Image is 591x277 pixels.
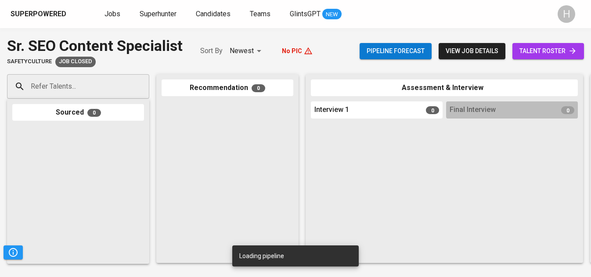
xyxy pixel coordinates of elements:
[290,9,342,20] a: GlintsGPT NEW
[55,57,96,67] div: Client fulfilled job using internal hiring
[7,35,183,57] div: Sr. SEO Content Specialist
[439,43,505,59] button: view job details
[512,43,584,59] a: talent roster
[162,79,293,97] div: Recommendation
[7,58,52,66] span: SafetyCulture
[55,58,96,66] span: Job Closed
[250,10,270,18] span: Teams
[12,104,144,121] div: Sourced
[68,7,80,21] img: app logo
[140,9,178,20] a: Superhunter
[311,79,578,97] div: Assessment & Interview
[314,105,349,115] span: Interview 1
[11,9,66,19] div: Superpowered
[367,46,425,57] span: Pipeline forecast
[360,43,432,59] button: Pipeline forecast
[196,10,231,18] span: Candidates
[144,86,146,87] button: Open
[87,109,101,117] span: 0
[561,106,574,114] span: 0
[105,10,120,18] span: Jobs
[4,245,23,259] button: Pipeline Triggers
[200,46,223,56] p: Sort By
[290,10,321,18] span: GlintsGPT
[239,248,284,264] div: Loading pipeline
[250,9,272,20] a: Teams
[426,106,439,114] span: 0
[450,105,496,115] span: Final Interview
[252,84,265,92] span: 0
[282,47,302,55] p: No PIC
[322,10,342,19] span: NEW
[558,5,575,23] div: H
[446,46,498,57] span: view job details
[230,43,264,59] div: Newest
[519,46,577,57] span: talent roster
[105,9,122,20] a: Jobs
[11,7,80,21] a: Superpoweredapp logo
[140,10,177,18] span: Superhunter
[230,46,254,56] p: Newest
[196,9,232,20] a: Candidates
